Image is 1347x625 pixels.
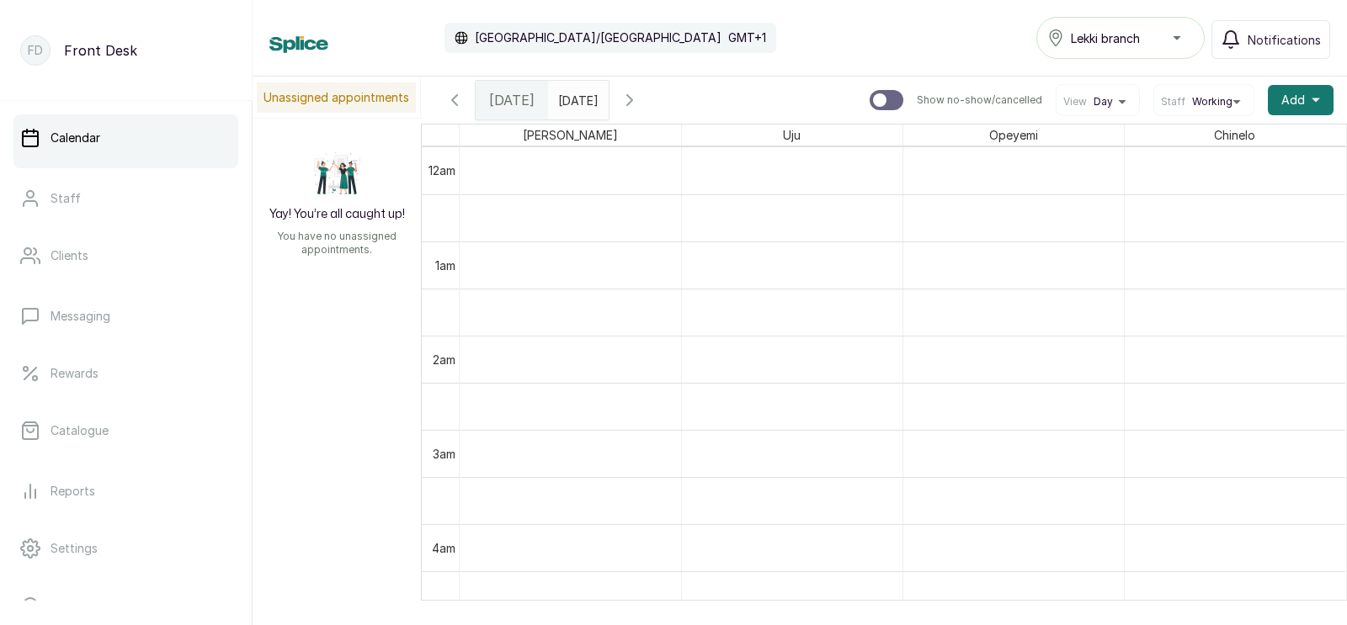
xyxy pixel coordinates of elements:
[64,40,137,61] p: Front Desk
[475,29,721,46] p: [GEOGRAPHIC_DATA]/[GEOGRAPHIC_DATA]
[1063,95,1087,109] span: View
[489,90,535,110] span: [DATE]
[429,539,459,557] div: 4am
[1036,17,1205,59] button: Lekki branch
[51,365,98,382] p: Rewards
[51,308,110,325] p: Messaging
[51,247,88,264] p: Clients
[28,42,43,59] p: FD
[13,350,238,397] a: Rewards
[1211,124,1259,146] span: Chinelo
[13,293,238,340] a: Messaging
[269,206,405,223] h2: Yay! You’re all caught up!
[1192,95,1233,109] span: Working
[13,114,238,162] a: Calendar
[51,597,97,614] p: Support
[432,257,459,274] div: 1am
[51,483,95,500] p: Reports
[51,540,98,557] p: Settings
[780,124,804,146] span: Uju
[1161,95,1247,109] button: StaffWorking
[1094,95,1113,109] span: Day
[13,407,238,454] a: Catalogue
[986,124,1041,146] span: Opeyemi
[13,232,238,279] a: Clients
[1268,85,1334,115] button: Add
[519,124,621,146] span: [PERSON_NAME]
[13,175,238,222] a: Staff
[425,162,459,179] div: 12am
[429,445,459,463] div: 3am
[263,230,411,257] p: You have no unassigned appointments.
[51,190,81,207] p: Staff
[1071,29,1140,47] span: Lekki branch
[1161,95,1185,109] span: Staff
[257,82,416,113] p: Unassigned appointments
[1281,92,1305,109] span: Add
[13,468,238,515] a: Reports
[728,29,766,46] p: GMT+1
[429,351,459,368] div: 2am
[1063,95,1132,109] button: ViewDay
[51,422,109,439] p: Catalogue
[1248,31,1321,49] span: Notifications
[917,93,1042,107] p: Show no-show/cancelled
[476,81,548,119] div: [DATE]
[51,130,100,146] p: Calendar
[1211,20,1330,59] button: Notifications
[13,525,238,572] a: Settings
